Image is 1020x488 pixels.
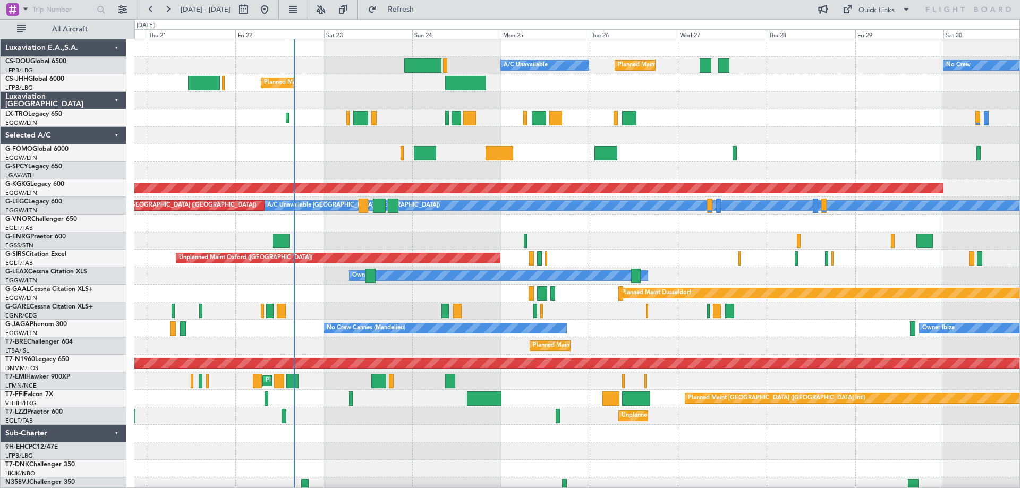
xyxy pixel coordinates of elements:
a: G-SIRSCitation Excel [5,251,66,258]
a: LFPB/LBG [5,66,33,74]
span: Refresh [379,6,423,13]
div: Owner [352,268,370,284]
div: Planned Maint Dusseldorf [622,285,691,301]
a: EGNR/CEG [5,312,37,320]
a: LFPB/LBG [5,84,33,92]
a: CS-DOUGlobal 6500 [5,58,66,65]
a: VHHH/HKG [5,399,37,407]
button: Refresh [363,1,427,18]
a: EGLF/FAB [5,417,33,425]
a: T7-BREChallenger 604 [5,339,73,345]
div: Thu 28 [767,29,855,39]
a: LFPB/LBG [5,452,33,460]
div: Thu 21 [147,29,235,39]
span: G-GAAL [5,286,30,293]
input: Trip Number [32,2,93,18]
div: No Crew Cannes (Mandelieu) [327,320,405,336]
span: LX-TRO [5,111,28,117]
span: G-SIRS [5,251,25,258]
div: Planned Maint Warsaw ([GEOGRAPHIC_DATA]) [533,338,661,354]
div: Fri 22 [235,29,324,39]
span: [DATE] - [DATE] [181,5,231,14]
span: T7-N1960 [5,356,35,363]
span: T7-DNK [5,461,29,468]
span: G-LEGC [5,199,28,205]
a: G-LEGCLegacy 600 [5,199,62,205]
div: Planned Maint [GEOGRAPHIC_DATA] ([GEOGRAPHIC_DATA] Intl) [688,390,865,406]
span: T7-FFI [5,391,24,398]
button: All Aircraft [12,21,115,38]
span: G-ENRG [5,234,30,240]
span: G-SPCY [5,164,28,170]
span: G-JAGA [5,321,30,328]
div: No Crew [946,57,971,73]
a: EGGW/LTN [5,154,37,162]
span: G-LEAX [5,269,28,275]
a: T7-FFIFalcon 7X [5,391,53,398]
span: G-KGKG [5,181,30,187]
a: G-GAALCessna Citation XLS+ [5,286,93,293]
div: Tue 26 [590,29,678,39]
a: G-FOMOGlobal 6000 [5,146,69,152]
span: N358VJ [5,479,29,485]
a: EGGW/LTN [5,277,37,285]
a: EGGW/LTN [5,189,37,197]
a: CS-JHHGlobal 6000 [5,76,64,82]
div: [DATE] [137,21,155,30]
span: T7-EMI [5,374,26,380]
div: Planned Maint [GEOGRAPHIC_DATA] ([GEOGRAPHIC_DATA]) [618,57,785,73]
a: G-VNORChallenger 650 [5,216,77,222]
a: N358VJChallenger 350 [5,479,75,485]
button: Quick Links [837,1,916,18]
a: G-SPCYLegacy 650 [5,164,62,170]
span: T7-BRE [5,339,27,345]
div: Quick Links [858,5,895,16]
div: Planned Maint [PERSON_NAME] [266,373,354,389]
a: LFMN/NCE [5,382,37,390]
div: Planned Maint [GEOGRAPHIC_DATA] ([GEOGRAPHIC_DATA]) [264,75,431,91]
div: Sat 23 [324,29,413,39]
div: Fri 29 [855,29,944,39]
a: EGLF/FAB [5,224,33,232]
span: All Aircraft [28,25,112,33]
a: EGGW/LTN [5,294,37,302]
a: EGGW/LTN [5,329,37,337]
div: A/C Unavailable [504,57,548,73]
a: G-ENRGPraetor 600 [5,234,66,240]
a: LTBA/ISL [5,347,29,355]
a: HKJK/NBO [5,469,35,477]
a: EGGW/LTN [5,119,37,127]
a: 9H-EHCPC12/47E [5,444,58,450]
span: CS-JHH [5,76,28,82]
div: Sun 24 [412,29,501,39]
span: G-FOMO [5,146,32,152]
span: 9H-EHC [5,444,29,450]
a: EGLF/FAB [5,259,33,267]
div: Wed 27 [678,29,767,39]
a: DNMM/LOS [5,364,38,372]
div: Unplanned Maint [GEOGRAPHIC_DATA] ([GEOGRAPHIC_DATA]) [622,408,796,424]
div: Unplanned Maint Oxford ([GEOGRAPHIC_DATA]) [179,250,312,266]
a: T7-N1960Legacy 650 [5,356,69,363]
span: T7-LZZI [5,409,27,415]
div: Mon 25 [501,29,590,39]
a: EGSS/STN [5,242,33,250]
a: T7-LZZIPraetor 600 [5,409,63,415]
span: G-GARE [5,304,30,310]
a: T7-EMIHawker 900XP [5,374,70,380]
div: Owner Ibiza [922,320,955,336]
a: G-LEAXCessna Citation XLS [5,269,87,275]
a: G-GARECessna Citation XLS+ [5,304,93,310]
a: LGAV/ATH [5,172,34,179]
a: G-JAGAPhenom 300 [5,321,67,328]
a: G-KGKGLegacy 600 [5,181,64,187]
span: CS-DOU [5,58,30,65]
span: G-VNOR [5,216,31,222]
div: Planned Maint [GEOGRAPHIC_DATA] ([GEOGRAPHIC_DATA]) [89,198,256,213]
a: EGGW/LTN [5,207,37,215]
a: LX-TROLegacy 650 [5,111,62,117]
a: T7-DNKChallenger 350 [5,461,75,468]
div: A/C Unavailable [GEOGRAPHIC_DATA] ([GEOGRAPHIC_DATA]) [267,198,440,213]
